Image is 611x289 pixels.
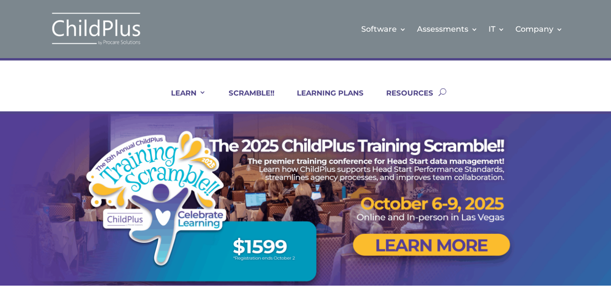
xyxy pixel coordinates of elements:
a: LEARN [159,88,206,111]
a: SCRAMBLE!! [217,88,274,111]
a: Company [515,10,563,48]
a: Software [361,10,406,48]
a: LEARNING PLANS [285,88,364,111]
a: RESOURCES [374,88,433,111]
a: IT [489,10,505,48]
a: Assessments [417,10,478,48]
